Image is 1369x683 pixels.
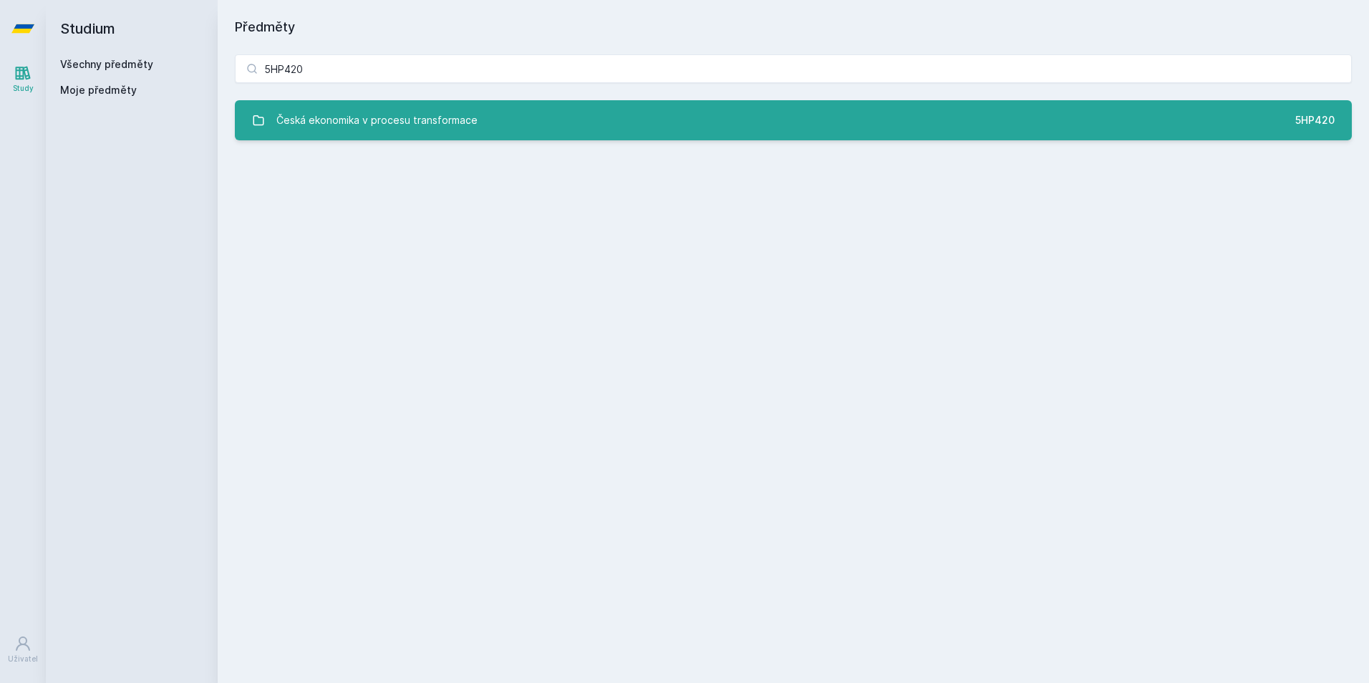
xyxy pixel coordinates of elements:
input: Název nebo ident předmětu… [235,54,1352,83]
a: Uživatel [3,628,43,672]
a: Česká ekonomika v procesu transformace 5HP420 [235,100,1352,140]
div: Study [13,83,34,94]
div: 5HP420 [1295,113,1335,127]
div: Česká ekonomika v procesu transformace [276,106,478,135]
a: Study [3,57,43,101]
a: Všechny předměty [60,58,153,70]
span: Moje předměty [60,83,137,97]
div: Uživatel [8,654,38,664]
h1: Předměty [235,17,1352,37]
